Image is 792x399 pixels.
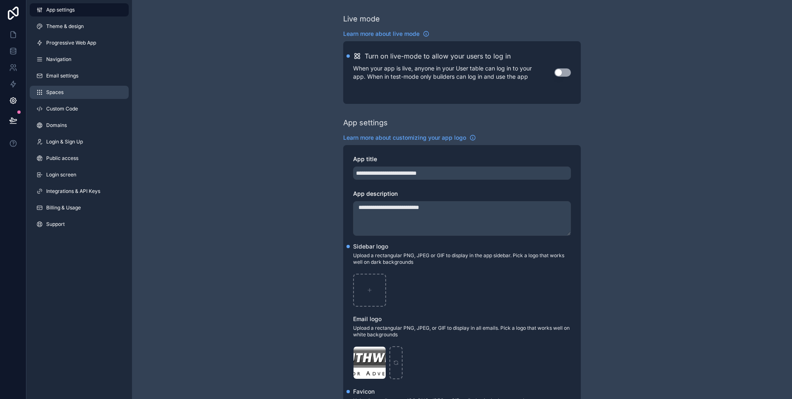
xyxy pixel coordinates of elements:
span: Billing & Usage [46,204,81,211]
a: Integrations & API Keys [30,185,129,198]
span: Login screen [46,171,76,178]
span: Progressive Web App [46,40,96,46]
span: Upload a rectangular PNG, JPEG or GIF to display in the app sidebar. Pick a logo that works well ... [353,252,571,265]
a: Public access [30,152,129,165]
a: Learn more about live mode [343,30,429,38]
span: Learn more about customizing your app logo [343,134,466,142]
span: Sidebar logo [353,243,388,250]
a: Billing & Usage [30,201,129,214]
a: Login & Sign Up [30,135,129,148]
span: Email settings [46,73,78,79]
span: App settings [46,7,75,13]
a: Custom Code [30,102,129,115]
a: Learn more about customizing your app logo [343,134,476,142]
a: Navigation [30,53,129,66]
span: Public access [46,155,78,162]
a: App settings [30,3,129,16]
span: Learn more about live mode [343,30,420,38]
span: App title [353,155,377,162]
a: Support [30,218,129,231]
span: Integrations & API Keys [46,188,100,195]
div: App settings [343,117,388,129]
span: Custom Code [46,106,78,112]
a: Domains [30,119,129,132]
span: Upload a rectangular PNG, JPEG, or GIF to display in all emails. Pick a logo that works well on w... [353,325,571,338]
span: App description [353,190,398,197]
span: Theme & design [46,23,84,30]
span: Domains [46,122,67,129]
span: Login & Sign Up [46,138,83,145]
span: Navigation [46,56,71,63]
a: Email settings [30,69,129,82]
a: Login screen [30,168,129,181]
span: Spaces [46,89,64,96]
span: Support [46,221,65,228]
a: Progressive Web App [30,36,129,49]
span: Email logo [353,315,382,322]
p: When your app is live, anyone in your User table can log in to your app. When in test-mode only b... [353,64,554,81]
h2: Turn on live-mode to allow your users to log in [365,51,511,61]
a: Theme & design [30,20,129,33]
a: Spaces [30,86,129,99]
div: Live mode [343,13,380,25]
span: Favicon [353,388,375,395]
